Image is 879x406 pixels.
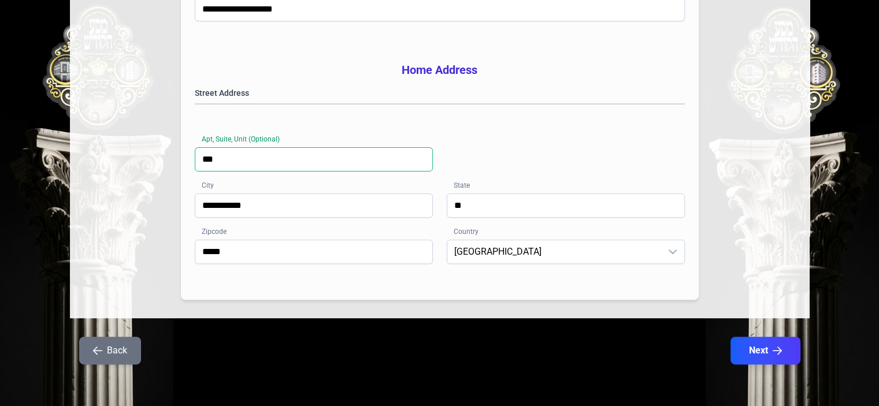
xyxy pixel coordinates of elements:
button: Back [79,337,141,364]
span: United States [447,240,661,263]
button: Next [730,337,800,364]
div: dropdown trigger [661,240,684,263]
label: Street Address [195,87,685,99]
h3: Home Address [195,62,685,78]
